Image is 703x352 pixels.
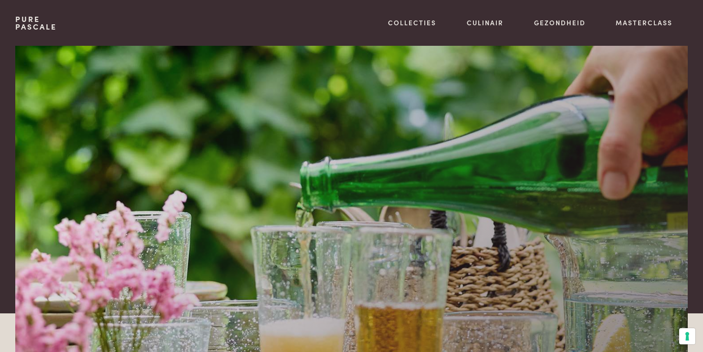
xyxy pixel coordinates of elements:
[15,15,57,31] a: PurePascale
[616,18,672,28] a: Masterclass
[679,328,695,344] button: Uw voorkeuren voor toestemming voor trackingtechnologieën
[534,18,586,28] a: Gezondheid
[388,18,436,28] a: Collecties
[467,18,504,28] a: Culinair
